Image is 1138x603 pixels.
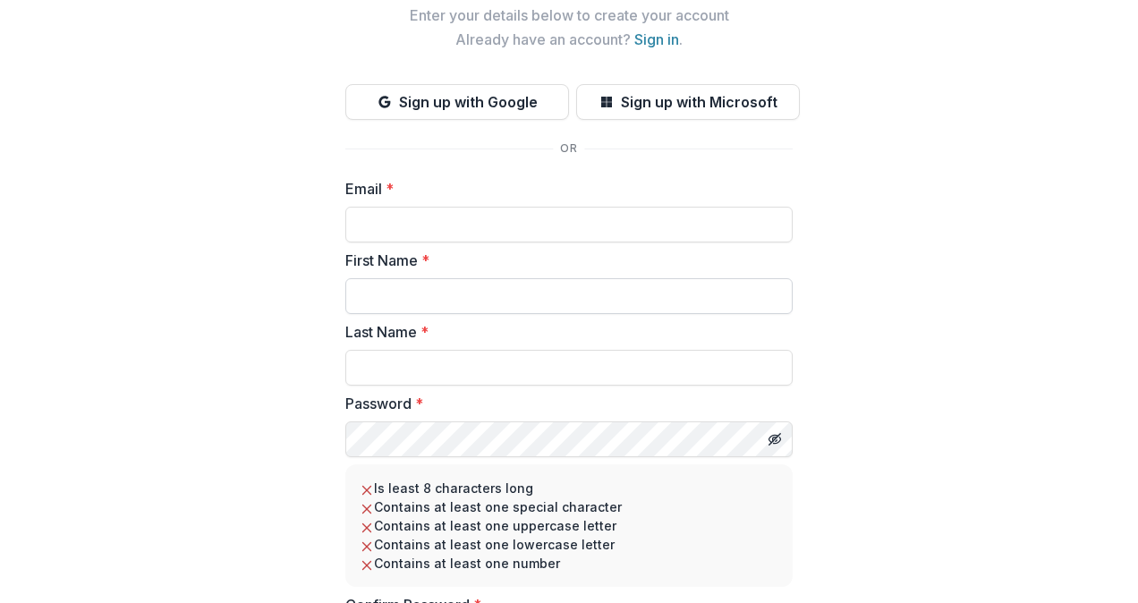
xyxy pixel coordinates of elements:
[360,497,778,516] li: Contains at least one special character
[345,7,793,24] h2: Enter your details below to create your account
[345,393,782,414] label: Password
[360,554,778,573] li: Contains at least one number
[345,321,782,343] label: Last Name
[576,84,800,120] button: Sign up with Microsoft
[345,31,793,48] h2: Already have an account? .
[360,535,778,554] li: Contains at least one lowercase letter
[345,178,782,200] label: Email
[360,516,778,535] li: Contains at least one uppercase letter
[360,479,778,497] li: Is least 8 characters long
[634,30,679,48] a: Sign in
[345,84,569,120] button: Sign up with Google
[760,425,789,454] button: Toggle password visibility
[345,250,782,271] label: First Name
